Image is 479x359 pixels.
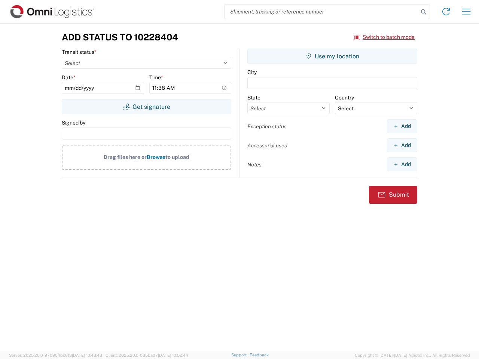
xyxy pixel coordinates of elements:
[247,94,260,101] label: State
[158,353,188,358] span: [DATE] 10:52:44
[231,353,250,357] a: Support
[62,74,76,81] label: Date
[247,142,287,149] label: Accessorial used
[147,154,165,160] span: Browse
[149,74,163,81] label: Time
[62,119,85,126] label: Signed by
[250,353,269,357] a: Feedback
[72,353,102,358] span: [DATE] 10:43:43
[387,138,417,152] button: Add
[247,161,262,168] label: Notes
[355,352,470,359] span: Copyright © [DATE]-[DATE] Agistix Inc., All Rights Reserved
[9,353,102,358] span: Server: 2025.20.0-970904bc0f3
[165,154,189,160] span: to upload
[247,123,287,130] label: Exception status
[62,99,231,114] button: Get signature
[104,154,147,160] span: Drag files here or
[247,49,417,64] button: Use my location
[106,353,188,358] span: Client: 2025.20.0-035ba07
[62,32,178,43] h3: Add Status to 10228404
[247,69,257,76] label: City
[62,49,97,55] label: Transit status
[387,119,417,133] button: Add
[354,31,415,43] button: Switch to batch mode
[225,4,418,19] input: Shipment, tracking or reference number
[335,94,354,101] label: Country
[369,186,417,204] button: Submit
[387,157,417,171] button: Add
